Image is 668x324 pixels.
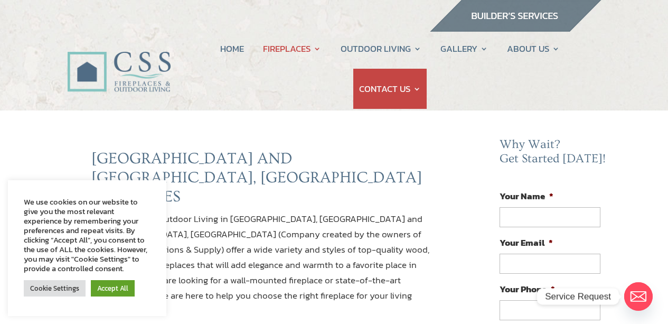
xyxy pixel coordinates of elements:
[91,280,135,297] a: Accept All
[500,190,553,202] label: Your Name
[429,22,601,35] a: builder services construction supply
[24,197,150,273] div: We use cookies on our website to give you the most relevant experience by remembering your prefer...
[24,280,86,297] a: Cookie Settings
[91,149,430,211] h2: [GEOGRAPHIC_DATA] AND [GEOGRAPHIC_DATA], [GEOGRAPHIC_DATA] FIREPLACES
[263,29,321,69] a: FIREPLACES
[500,283,555,295] label: Your Phone
[440,29,488,69] a: GALLERY
[624,282,653,311] a: Email
[500,137,608,172] h2: Why Wait? Get Started [DATE]!
[341,29,421,69] a: OUTDOOR LIVING
[67,23,171,97] img: CSS Fireplaces & Outdoor Living (Formerly Construction Solutions & Supply)- Jacksonville Ormond B...
[220,29,244,69] a: HOME
[500,237,553,248] label: Your Email
[507,29,560,69] a: ABOUT US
